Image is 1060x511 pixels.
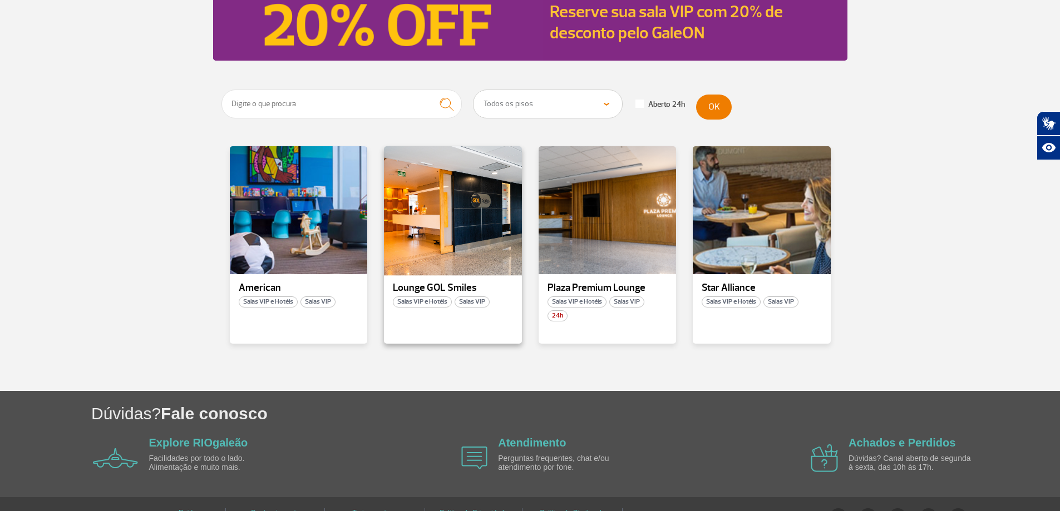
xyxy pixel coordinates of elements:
[300,296,336,307] span: Salas VIP
[763,296,798,307] span: Salas VIP
[811,444,838,472] img: airplane icon
[161,404,268,423] span: Fale conosco
[461,446,487,469] img: airplane icon
[221,90,462,118] input: Digite o que procura
[149,436,248,449] a: Explore RIOgaleão
[548,310,568,321] span: 24h
[1037,111,1060,160] div: Plugin de acessibilidade da Hand Talk.
[149,454,277,472] p: Facilidades por todo o lado. Alimentação e muito mais.
[702,296,761,307] span: Salas VIP e Hotéis
[93,448,138,468] img: airplane icon
[393,296,452,307] span: Salas VIP e Hotéis
[696,95,732,120] button: OK
[609,296,644,307] span: Salas VIP
[1037,111,1060,136] button: Abrir tradutor de língua de sinais.
[550,1,783,43] a: Reserve sua sala VIP com 20% de desconto pelo GaleON
[393,282,513,294] p: Lounge GOL Smiles
[635,100,685,110] label: Aberto 24h
[849,436,955,449] a: Achados e Perdidos
[239,296,298,307] span: Salas VIP e Hotéis
[702,282,822,294] p: Star Alliance
[239,282,359,294] p: American
[849,454,977,472] p: Dúvidas? Canal aberto de segunda à sexta, das 10h às 17h.
[498,454,626,472] p: Perguntas frequentes, chat e/ou atendimento por fone.
[548,282,668,294] p: Plaza Premium Lounge
[1037,136,1060,160] button: Abrir recursos assistivos.
[91,402,1060,425] h1: Dúvidas?
[548,296,607,307] span: Salas VIP e Hotéis
[498,436,566,449] a: Atendimento
[455,296,490,307] span: Salas VIP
